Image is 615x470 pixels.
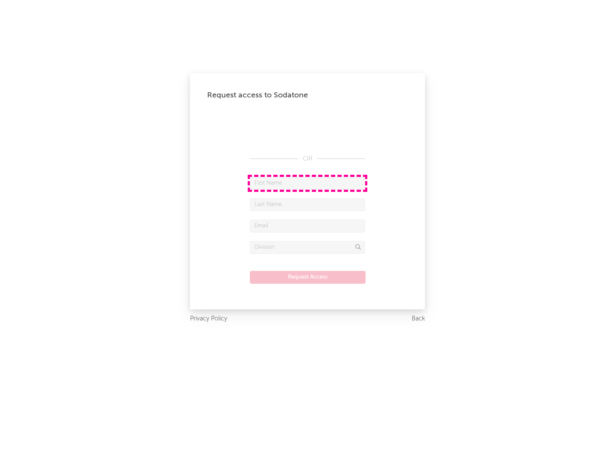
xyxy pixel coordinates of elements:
[207,90,408,100] div: Request access to Sodatone
[250,177,365,190] input: First Name
[190,314,227,324] a: Privacy Policy
[250,198,365,211] input: Last Name
[250,241,365,254] input: Division
[250,220,365,232] input: Email
[250,154,365,164] div: OR
[412,314,425,324] a: Back
[250,271,366,284] button: Request Access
